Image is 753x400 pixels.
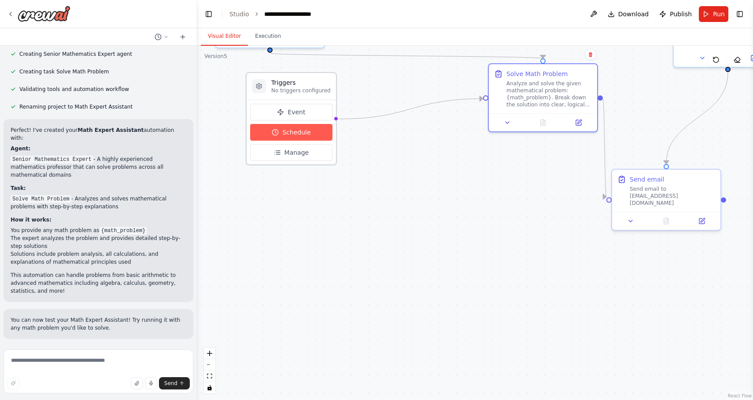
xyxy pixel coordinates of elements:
[563,117,594,128] button: Open in side panel
[11,234,186,250] li: The expert analyzes the problem and provides detailed step-by-step solutions
[229,10,328,18] nav: breadcrumb
[7,377,19,389] button: Improve this prompt
[266,50,547,62] g: Edge from 72ccfb24-babb-4bce-82a5-098260769a2c to b5b9bd26-ef0c-42f6-8235-4e6289c4169f
[78,127,144,133] strong: Math Expert Assistant
[250,104,332,120] button: Event
[506,69,568,78] div: Solve Math Problem
[585,49,596,60] button: Delete node
[524,117,562,128] button: No output available
[19,68,109,75] span: Creating task Solve Math Problem
[670,10,692,18] span: Publish
[734,8,746,20] button: Show right sidebar
[229,11,249,18] a: Studio
[11,271,186,295] p: This automation can handle problems from basic arithmetic to advanced mathematics including algeb...
[19,51,132,58] span: Creating Senior Mathematics Expert agent
[630,185,715,207] div: Send email to [EMAIL_ADDRESS][DOMAIN_NAME]
[488,63,598,132] div: Solve Math ProblemAnalyze and solve the given mathematical problem: {math_problem}. Break down th...
[282,128,310,137] span: Schedule
[713,10,725,18] span: Run
[250,144,332,161] button: Manage
[204,348,215,359] button: zoom in
[151,32,172,42] button: Switch to previous chat
[131,377,143,389] button: Upload files
[248,27,288,46] button: Execution
[159,377,190,389] button: Send
[176,32,190,42] button: Start a new chat
[11,316,186,332] p: You can now test your Math Expert Assistant! Try running it with any math problem you'd like to s...
[630,175,664,184] div: Send email
[699,6,728,22] button: Run
[19,103,133,110] span: Renaming project to Math Expert Assistant
[271,78,331,87] h3: Triggers
[11,126,186,142] p: Perfect! I've created your automation with:
[11,185,26,191] strong: Task:
[728,393,752,398] a: React Flow attribution
[506,80,592,108] div: Analyze and solve the given mathematical problem: {math_problem}. Break down the solution into cl...
[204,348,215,393] div: React Flow controls
[11,155,186,179] li: - A highly experienced mathematics professor that can solve problems across all mathematical domains
[662,73,732,164] g: Edge from 06fe31bd-0d9c-489c-965f-cf70f1ae2103 to 0939afd4-6267-430d-8d04-12c3c98b520f
[598,95,612,201] g: Edge from b5b9bd26-ef0c-42f6-8235-4e6289c4169f to 0939afd4-6267-430d-8d04-12c3c98b520f
[656,6,695,22] button: Publish
[687,216,717,226] button: Open in side panel
[201,27,248,46] button: Visual Editor
[204,53,227,60] div: Version 5
[164,380,177,387] span: Send
[203,8,215,20] button: Hide left sidebar
[339,95,483,124] g: Edge from triggers to b5b9bd26-ef0c-42f6-8235-4e6289c4169f
[11,145,30,152] strong: Agent:
[604,6,653,22] button: Download
[288,108,305,116] span: Event
[271,87,331,94] p: No triggers configured
[11,195,186,211] li: - Analyzes and solves mathematical problems with step-by-step explanations
[100,227,148,235] code: {math_problem}
[18,6,70,22] img: Logo
[19,86,129,93] span: Validating tools and automation workflow
[145,377,157,389] button: Click to speak your automation idea
[204,359,215,371] button: zoom out
[11,195,71,203] code: Solve Math Problem
[204,382,215,393] button: toggle interactivity
[246,72,337,165] div: TriggersNo triggers configuredEventScheduleManage
[11,226,186,234] li: You provide any math problem as
[11,250,186,266] li: Solutions include problem analysis, all calculations, and explanations of mathematical principles...
[648,216,685,226] button: No output available
[250,124,332,141] button: Schedule
[204,371,215,382] button: fit view
[618,10,649,18] span: Download
[11,156,93,164] code: Senior Mathematics Expert
[11,217,52,223] strong: How it works:
[611,169,721,231] div: Send emailSend email to [EMAIL_ADDRESS][DOMAIN_NAME]
[284,148,309,157] span: Manage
